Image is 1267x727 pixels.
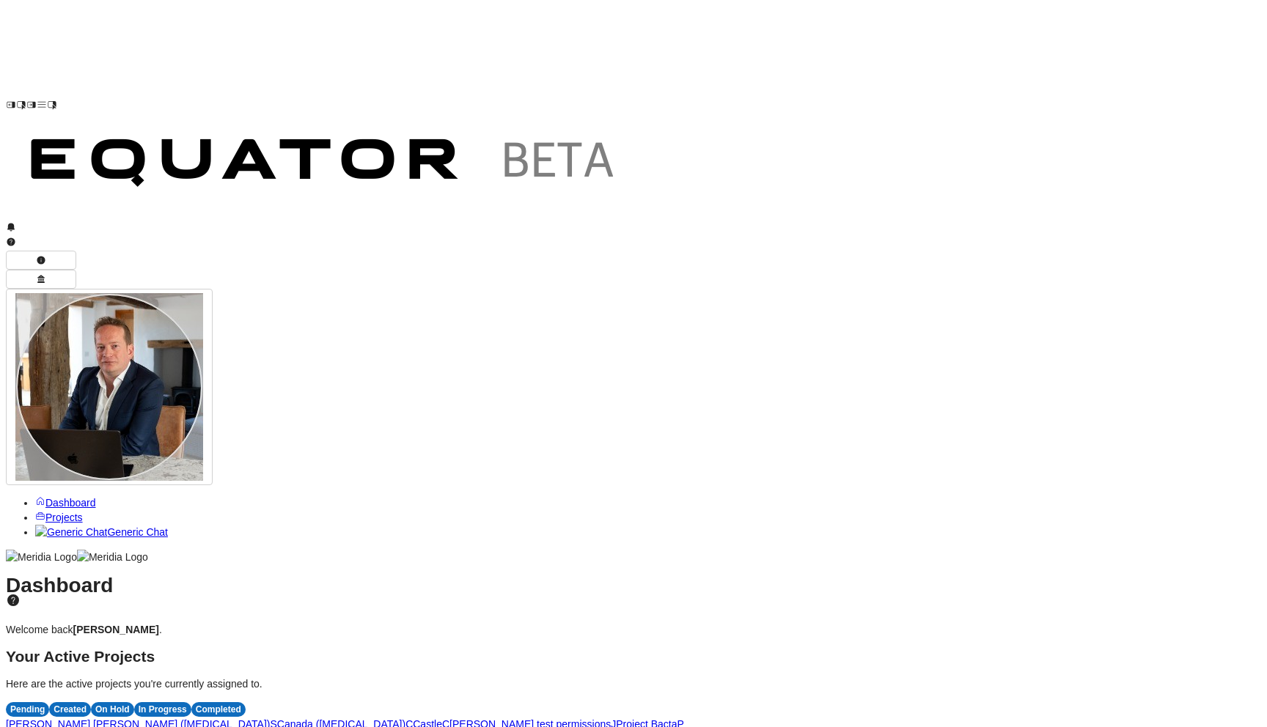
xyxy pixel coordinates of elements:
[77,550,148,564] img: Meridia Logo
[45,512,83,523] span: Projects
[49,702,91,717] div: Created
[91,702,134,717] div: On Hold
[35,526,168,538] a: Generic ChatGeneric Chat
[73,624,159,635] strong: [PERSON_NAME]
[6,578,1261,608] h1: Dashboard
[6,114,644,218] img: Customer Logo
[191,702,246,717] div: Completed
[6,676,1261,691] p: Here are the active projects you're currently assigned to.
[35,497,96,509] a: Dashboard
[6,550,77,564] img: Meridia Logo
[6,622,1261,637] p: Welcome back .
[6,649,1261,664] h2: Your Active Projects
[134,702,191,717] div: In Progress
[35,512,83,523] a: Projects
[35,525,107,539] img: Generic Chat
[45,497,96,509] span: Dashboard
[15,293,203,481] img: Profile Icon
[57,6,695,110] img: Customer Logo
[6,702,49,717] div: Pending
[107,526,167,538] span: Generic Chat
